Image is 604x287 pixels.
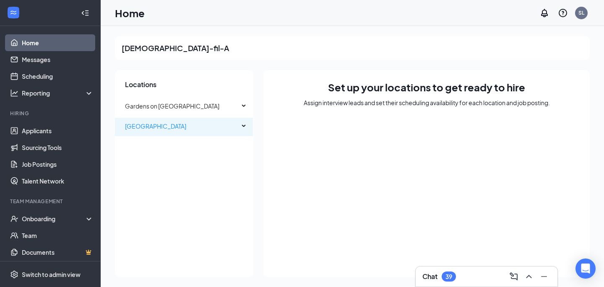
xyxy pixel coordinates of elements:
a: Applicants [22,122,94,139]
div: SL [578,9,584,16]
div: Assign interview leads and set their scheduling availability for each location and job posting. [304,98,550,107]
a: Job Postings [22,156,94,173]
a: Sourcing Tools [22,139,94,156]
svg: ChevronUp [524,271,534,282]
h3: Locations [115,80,253,89]
svg: Collapse [81,9,89,17]
span: [GEOGRAPHIC_DATA] [125,122,186,130]
a: DocumentsCrown [22,244,94,261]
svg: WorkstreamLogo [9,8,18,17]
div: Onboarding [22,215,86,223]
a: Messages [22,51,94,68]
h1: Set up your locations to get ready to hire [328,80,525,94]
h1: Home [115,6,145,20]
span: Gardens on [GEOGRAPHIC_DATA] [125,102,219,110]
h2: [DEMOGRAPHIC_DATA]-fil-A [122,43,229,53]
svg: Analysis [10,89,18,97]
div: Reporting [22,89,94,97]
div: Switch to admin view [22,270,81,279]
a: Team [22,227,94,244]
svg: UserCheck [10,215,18,223]
svg: Notifications [539,8,549,18]
button: ComposeMessage [507,270,521,283]
button: Minimize [537,270,551,283]
button: ChevronUp [522,270,536,283]
div: Open Intercom Messenger [575,259,596,279]
div: 39 [445,273,452,280]
svg: QuestionInfo [558,8,568,18]
svg: Settings [10,270,18,279]
a: Talent Network [22,173,94,189]
h3: Chat [422,272,437,281]
svg: ComposeMessage [509,271,519,282]
div: Team Management [10,198,92,205]
a: Scheduling [22,68,94,85]
a: Home [22,34,94,51]
svg: Minimize [539,271,549,282]
div: Hiring [10,110,92,117]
